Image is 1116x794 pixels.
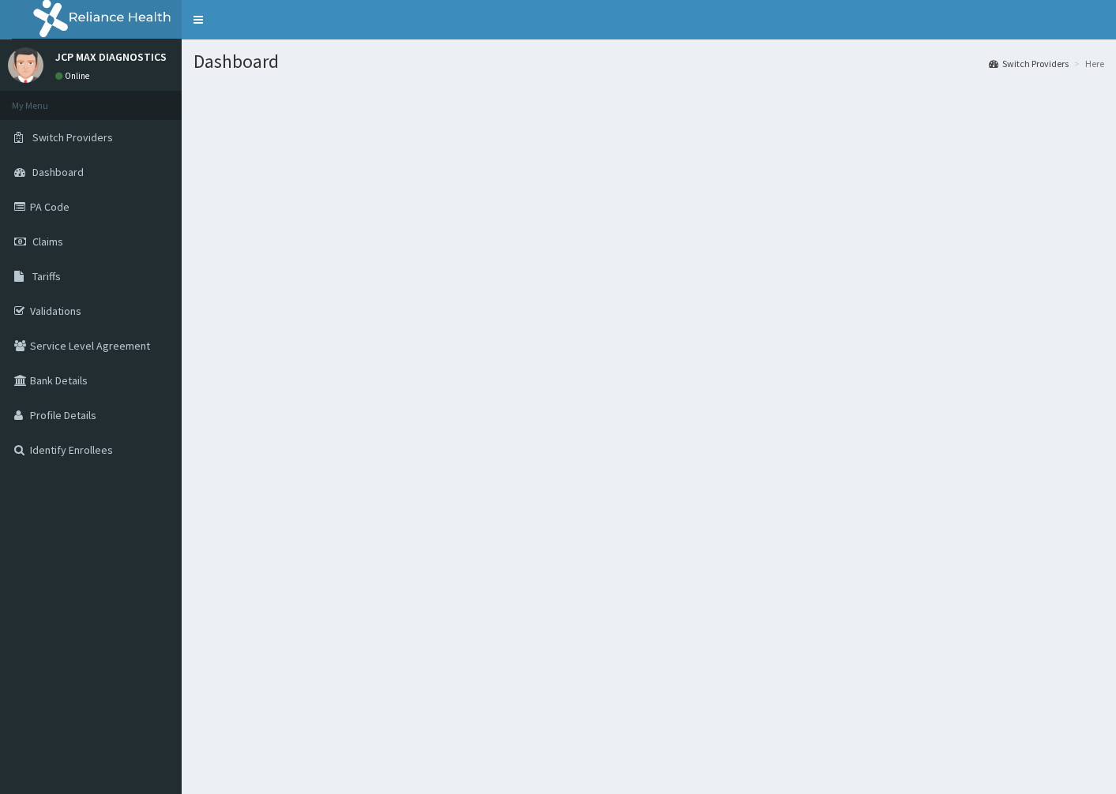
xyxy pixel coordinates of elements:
p: JCP MAX DIAGNOSTICS [55,51,167,62]
span: Dashboard [32,165,84,179]
a: Online [55,70,93,81]
li: Here [1070,57,1104,70]
a: Switch Providers [989,57,1069,70]
img: User Image [8,47,43,83]
span: Switch Providers [32,130,113,144]
span: Claims [32,234,63,249]
h1: Dashboard [194,51,1104,72]
span: Tariffs [32,269,61,283]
